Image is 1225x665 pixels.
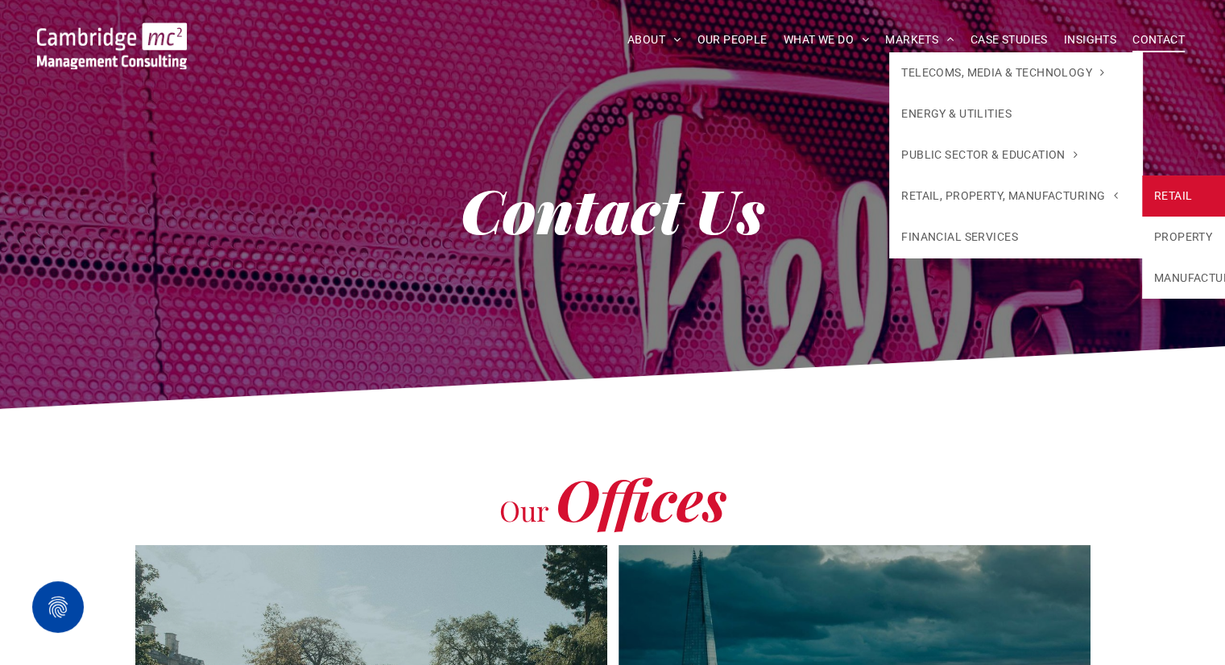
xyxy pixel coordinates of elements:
span: Our [499,491,549,529]
a: MARKETS [877,27,962,52]
span: TELECOMS, MEDIA & TECHNOLOGY [901,64,1104,81]
a: ENERGY & UTILITIES [889,93,1141,134]
a: INSIGHTS [1056,27,1124,52]
img: Go to Homepage [37,23,187,69]
a: WHAT WE DO [776,27,878,52]
span: RETAIL, PROPERTY, MANUFACTURING [901,188,1117,204]
a: Your Business Transformed | Cambridge Management Consulting [37,25,187,42]
span: ENERGY & UTILITIES [901,105,1012,122]
span: PUBLIC SECTOR & EDUCATION [901,147,1078,163]
span: Offices [556,461,726,536]
a: PUBLIC SECTOR & EDUCATION [889,134,1141,176]
span: MARKETS [885,27,954,52]
a: CONTACT [1124,27,1193,52]
a: FINANCIAL SERVICES [889,217,1141,258]
a: TELECOMS, MEDIA & TECHNOLOGY [889,52,1141,93]
a: RETAIL, PROPERTY, MANUFACTURING [889,176,1141,217]
strong: Us [695,169,764,250]
strong: Contact [461,169,681,250]
span: FINANCIAL SERVICES [901,229,1018,246]
a: ABOUT [619,27,689,52]
a: OUR PEOPLE [689,27,775,52]
a: CASE STUDIES [962,27,1056,52]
